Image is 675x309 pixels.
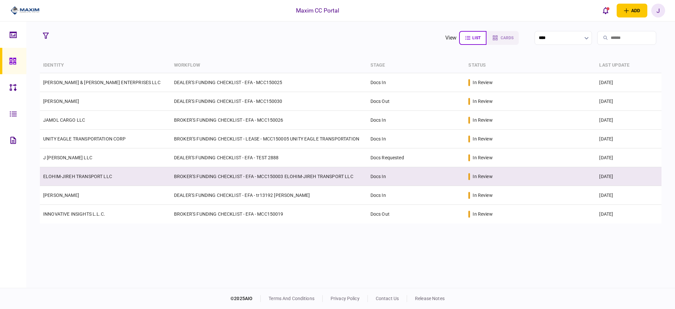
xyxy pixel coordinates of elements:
[596,205,661,224] td: [DATE]
[367,186,465,205] td: Docs In
[473,79,492,86] div: in review
[651,4,665,17] button: J
[367,58,465,73] th: stage
[43,99,79,104] a: [PERSON_NAME]
[171,205,367,224] td: BROKER'S FUNDING CHECKLIST - EFA - MCC150019
[171,148,367,167] td: DEALER'S FUNDING CHECKLIST - EFA - TEST 2888
[501,36,514,40] span: cards
[473,192,492,199] div: in review
[43,211,105,217] a: INNOVATIVE INSIGHTS L.L.C.
[596,111,661,130] td: [DATE]
[43,174,112,179] a: ELOHIM-JIREH TRANSPORT LLC
[43,80,161,85] a: [PERSON_NAME] & [PERSON_NAME] ENTERPRISES LLC
[473,117,492,123] div: in review
[11,6,40,15] img: client company logo
[596,167,661,186] td: [DATE]
[596,130,661,148] td: [DATE]
[472,36,481,40] span: list
[459,31,486,45] button: list
[269,296,314,301] a: terms and conditions
[367,111,465,130] td: Docs In
[171,167,367,186] td: BROKER'S FUNDING CHECKLIST - EFA - MCC150003 ELOHIM-JIREH TRANSPORT LLC
[473,211,492,217] div: in review
[171,58,367,73] th: workflow
[376,296,399,301] a: contact us
[43,193,79,198] a: [PERSON_NAME]
[43,155,92,160] a: J [PERSON_NAME] LLC
[367,92,465,111] td: Docs Out
[171,186,367,205] td: DEALER'S FUNDING CHECKLIST - EFA - tr13192 [PERSON_NAME]
[599,4,613,17] button: open notifications list
[473,98,492,105] div: in review
[171,130,367,148] td: BROKER'S FUNDING CHECKLIST - LEASE - MCC150005 UNITY EAGLE TRANSPORTATION
[445,34,457,42] div: view
[465,58,596,73] th: status
[367,148,465,167] td: Docs Requested
[596,58,661,73] th: last update
[171,92,367,111] td: DEALER'S FUNDING CHECKLIST - EFA - MCC150030
[415,296,445,301] a: release notes
[43,136,126,141] a: UNITY EAGLE TRANSPORTATION CORP
[296,6,339,15] div: Maxim CC Portal
[486,31,519,45] button: cards
[473,136,492,142] div: in review
[596,186,661,205] td: [DATE]
[473,154,492,161] div: in review
[331,296,360,301] a: privacy policy
[596,148,661,167] td: [DATE]
[43,117,85,123] a: JAMOL CARGO LLC
[367,130,465,148] td: Docs In
[596,92,661,111] td: [DATE]
[40,58,171,73] th: identity
[171,111,367,130] td: BROKER'S FUNDING CHECKLIST - EFA - MCC150026
[367,167,465,186] td: Docs In
[473,173,492,180] div: in review
[367,73,465,92] td: Docs In
[596,73,661,92] td: [DATE]
[617,4,647,17] button: open adding identity options
[230,295,261,302] div: © 2025 AIO
[367,205,465,224] td: Docs Out
[171,73,367,92] td: DEALER'S FUNDING CHECKLIST - EFA - MCC150025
